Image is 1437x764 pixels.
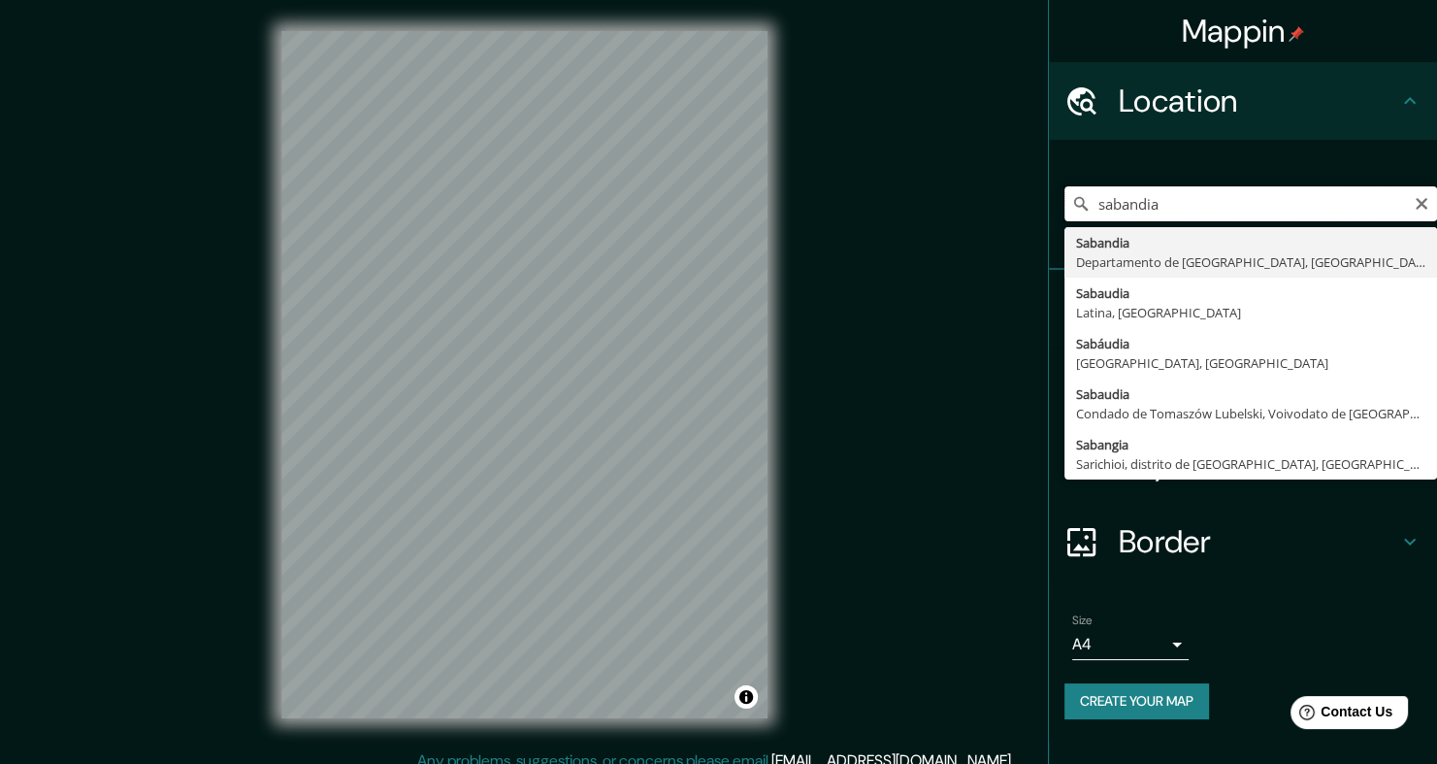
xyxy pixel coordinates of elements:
div: Condado de Tomaszów Lubelski, Voivodato de [GEOGRAPHIC_DATA], [GEOGRAPHIC_DATA] [1076,404,1425,423]
canvas: Map [281,31,767,718]
button: Clear [1414,193,1429,212]
img: pin-icon.png [1289,26,1304,42]
div: Border [1049,503,1437,581]
div: Pins [1049,270,1437,348]
div: Style [1049,348,1437,425]
h4: Layout [1119,445,1398,483]
div: Sabaudia [1076,384,1425,404]
h4: Mappin [1182,12,1305,50]
div: Sabaudia [1076,283,1425,303]
div: Sabandia [1076,233,1425,252]
div: Sabangia [1076,435,1425,454]
label: Size [1072,613,1093,629]
button: Toggle attribution [735,685,758,709]
div: [GEOGRAPHIC_DATA], [GEOGRAPHIC_DATA] [1076,353,1425,373]
div: Departamento de [GEOGRAPHIC_DATA], [GEOGRAPHIC_DATA] [1076,252,1425,272]
iframe: Help widget launcher [1264,688,1416,743]
button: Create your map [1064,683,1209,719]
div: Location [1049,62,1437,140]
h4: Border [1119,522,1398,561]
div: A4 [1072,629,1189,660]
div: Sabáudia [1076,334,1425,353]
div: Layout [1049,425,1437,503]
div: Sarichioi, distrito de [GEOGRAPHIC_DATA], [GEOGRAPHIC_DATA] [1076,454,1425,474]
h4: Location [1119,82,1398,120]
div: Latina, [GEOGRAPHIC_DATA] [1076,303,1425,322]
input: Pick your city or area [1064,186,1437,221]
